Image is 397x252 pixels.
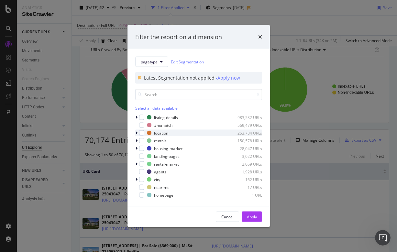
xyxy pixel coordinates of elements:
a: Edit Segmentation [171,58,204,65]
div: 28,047 URLs [230,146,262,151]
div: #nomatch [154,122,172,128]
div: 983,532 URLs [230,115,262,120]
div: Select all data available [135,105,262,111]
div: near-me [154,184,170,190]
div: housing-market [154,146,182,151]
div: 253,784 URLs [230,130,262,136]
div: Latest Segmentation not applied [144,75,216,81]
div: 1,928 URLs [230,169,262,174]
div: rentals [154,138,167,143]
div: - Apply now [216,75,240,81]
div: landing-pages [154,153,180,159]
button: Apply [242,212,262,222]
div: Apply [247,214,257,219]
div: rental-market [154,161,179,167]
div: 1 URL [230,192,262,198]
div: Cancel [221,214,234,219]
span: pagetype [141,59,158,64]
button: pagetype [135,57,168,67]
div: 569,479 URLs [230,122,262,128]
div: 2,069 URLs [230,161,262,167]
div: agents [154,169,166,174]
input: Search [135,89,262,100]
div: modal [127,25,270,227]
iframe: Intercom live chat [375,230,391,246]
div: 162 URLs [230,177,262,182]
div: location [154,130,168,136]
div: 3,022 URLs [230,153,262,159]
div: times [258,33,262,41]
div: 150,578 URLs [230,138,262,143]
button: Cancel [216,212,239,222]
div: listing-details [154,115,178,120]
div: city [154,177,160,182]
div: homepage [154,192,173,198]
div: Filter the report on a dimension [135,33,222,41]
div: 17 URLs [230,184,262,190]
